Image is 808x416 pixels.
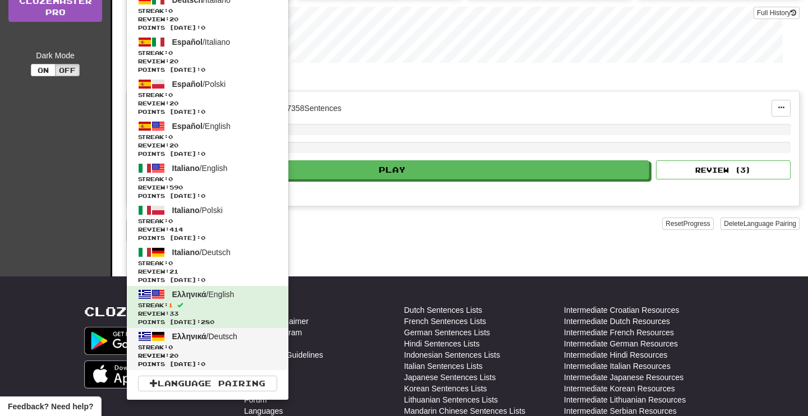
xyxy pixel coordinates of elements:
span: Points [DATE]: 0 [138,276,277,284]
a: Lithuanian Sentences Lists [404,394,498,405]
a: Intermediate Croatian Resources [564,304,679,316]
span: 1 [168,302,173,308]
button: Play [135,160,649,179]
span: / Deutsch [172,332,237,341]
a: Intermediate Hindi Resources [564,349,667,360]
span: / Polski [172,80,226,89]
a: Dutch Sentences Lists [404,304,482,316]
span: Streak: [138,343,277,352]
span: / Polski [172,206,223,215]
button: On [31,64,56,76]
span: Streak: [138,217,277,225]
span: Streak: [138,259,277,267]
span: 0 [168,49,173,56]
span: / Deutsch [172,248,231,257]
span: Español [172,80,203,89]
a: Español/PolskiStreak:0 Review:20Points [DATE]:0 [127,76,288,118]
span: Ελληνικά [172,290,206,299]
span: 0 [168,91,173,98]
span: Points [DATE]: 0 [138,192,277,200]
a: Intermediate French Resources [564,327,674,338]
button: Off [55,64,80,76]
span: Review: 21 [138,267,277,276]
a: Intermediate Korean Resources [564,383,675,394]
span: Review: 20 [138,141,277,150]
span: Review: 33 [138,309,277,318]
a: Indonesian Sentences Lists [404,349,500,360]
span: 0 [168,344,173,350]
span: Review: 20 [138,15,277,24]
span: Ελληνικά [172,332,206,341]
a: Affiliate Disclaimer [244,316,309,327]
span: Points [DATE]: 0 [138,360,277,368]
span: Italiano [172,206,200,215]
span: Points [DATE]: 0 [138,24,277,32]
span: Review: 20 [138,57,277,66]
span: 0 [168,133,173,140]
a: Language Pairing [138,376,277,391]
a: Japanese Sentences Lists [404,372,495,383]
a: French Sentences Lists [404,316,486,327]
span: Streak: [138,133,277,141]
span: Points [DATE]: 0 [138,150,277,158]
span: Language Pairing [743,220,796,228]
span: Points [DATE]: 0 [138,108,277,116]
span: Review: 414 [138,225,277,234]
a: Clozemaster [84,304,200,318]
a: Italiano/EnglishStreak:0 Review:590Points [DATE]:0 [127,160,288,202]
button: Full History [754,7,800,19]
span: Italiano [172,248,200,257]
button: ResetProgress [662,218,713,230]
button: Review (3) [656,160,791,179]
img: Get it on App Store [84,360,179,389]
a: Intermediate Lithuanian Resources [564,394,686,405]
a: Ελληνικά/EnglishStreak:1 Review:33Points [DATE]:280 [127,286,288,328]
span: 0 [168,175,173,182]
span: Italiano [172,164,200,173]
span: / English [172,122,231,131]
span: 0 [168,260,173,266]
a: Intermediate Japanese Resources [564,372,683,383]
a: Español/ItalianoStreak:0 Review:20Points [DATE]:0 [127,34,288,76]
span: Points [DATE]: 0 [138,234,277,242]
span: Streak: [138,175,277,183]
a: Ελληνικά/DeutschStreak:0 Review:20Points [DATE]:0 [127,328,288,370]
span: / English [172,164,228,173]
span: 0 [168,7,173,14]
a: Hindi Sentences Lists [404,338,480,349]
img: Get it on Google Play [84,327,178,355]
span: Streak: [138,91,277,99]
span: Open feedback widget [8,401,93,412]
div: Dark Mode [8,50,102,61]
a: German Sentences Lists [404,327,490,338]
span: Streak: [138,301,277,309]
span: Progress [683,220,710,228]
button: DeleteLanguage Pairing [720,218,800,230]
a: Intermediate Dutch Resources [564,316,670,327]
span: Español [172,122,203,131]
span: Review: 590 [138,183,277,192]
a: Italian Sentences Lists [404,360,483,372]
span: 0 [168,218,173,224]
span: Streak: [138,7,277,15]
div: 7358 Sentences [287,103,341,114]
span: / Italiano [172,38,231,47]
a: Italiano/PolskiStreak:0 Review:414Points [DATE]:0 [127,202,288,244]
a: Korean Sentences Lists [404,383,487,394]
span: Review: 20 [138,352,277,360]
a: Italiano/DeutschStreak:0 Review:21Points [DATE]:0 [127,244,288,286]
span: / English [172,290,235,299]
span: Review: 20 [138,99,277,108]
a: Español/EnglishStreak:0 Review:20Points [DATE]:0 [127,118,288,160]
span: Points [DATE]: 0 [138,66,277,74]
p: In Progress [126,74,800,85]
span: Español [172,38,203,47]
span: Points [DATE]: 280 [138,318,277,326]
a: Intermediate German Resources [564,338,678,349]
span: Streak: [138,49,277,57]
a: Intermediate Italian Resources [564,360,671,372]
